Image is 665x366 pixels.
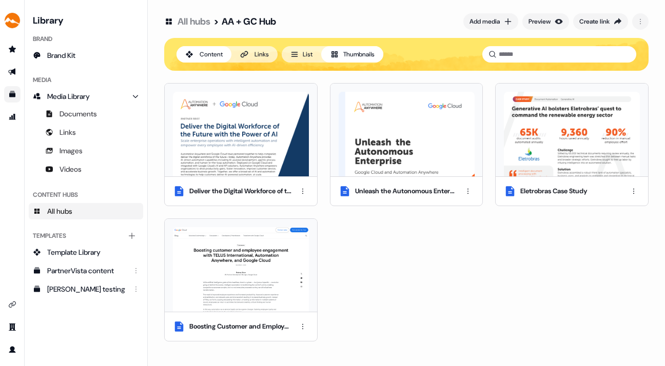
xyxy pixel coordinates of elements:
[29,244,143,260] a: Template Library
[4,64,21,80] a: Go to outbound experience
[463,13,518,30] button: Add media
[29,228,143,244] div: Templates
[355,186,458,196] div: Unleash the Autonomous Enterprise
[470,16,500,27] div: Add media
[522,13,569,30] button: Preview
[60,146,83,156] span: Images
[29,124,143,140] a: Links
[529,16,551,27] div: Preview
[47,206,72,216] span: All hubs
[173,227,309,312] img: Cloud-based_RPA_delivered_by_TELUS_and_Automation_Anywhere___Google_Cloud_Blog.pdf
[60,164,82,174] span: Videos
[339,92,475,176] img: AAI24-14b_AAI_GBook_Final_FINALpdf.pdf
[200,49,223,59] div: Content
[29,47,143,64] a: Brand Kit
[4,41,21,57] a: Go to prospects
[29,106,143,122] a: Documents
[29,12,143,27] h3: Library
[282,46,321,63] button: List
[47,91,90,101] span: Media Library
[164,83,318,206] button: partner-brief-google-cloud.pdfDeliver the Digital Workforce of the Future with the Power of AI
[29,72,143,88] div: Media
[29,281,143,297] a: [PERSON_NAME] testing
[189,186,292,196] div: Deliver the Digital Workforce of the Future with the Power of AI
[178,15,210,28] a: All hubs
[579,16,610,27] div: Create link
[255,49,269,59] div: Links
[504,92,640,176] img: case-study-2024-eletrobras_en.pdf
[520,186,588,196] div: Eletrobras Case Study
[164,218,318,341] button: Cloud-based_RPA_delivered_by_TELUS_and_Automation_Anywhere___Google_Cloud_Blog.pdfBoosting Custom...
[321,46,383,63] button: Thumbnails
[4,319,21,335] a: Go to team
[29,88,143,105] a: Media Library
[573,13,628,30] button: Create link
[222,15,276,28] div: AA + GC Hub
[47,266,127,276] div: PartnerVista content
[4,109,21,125] a: Go to attribution
[231,46,278,63] button: Links
[60,127,76,137] span: Links
[29,143,143,159] a: Images
[213,15,219,28] div: >
[29,161,143,177] a: Videos
[173,92,309,176] img: partner-brief-google-cloud.pdf
[4,296,21,313] a: Go to integrations
[47,284,127,294] div: [PERSON_NAME] testing
[495,83,649,206] button: case-study-2024-eletrobras_en.pdfEletrobras Case Study
[189,321,292,332] div: Boosting Customer and Employee Engagement - Case Study (Blog)
[47,247,101,257] span: Template Library
[29,31,143,47] div: Brand
[4,86,21,103] a: Go to templates
[47,50,75,60] span: Brand Kit
[330,83,483,206] button: AAI24-14b_AAI_GBook_Final_FINALpdf.pdfUnleash the Autonomous Enterprise
[29,262,143,279] a: PartnerVista content
[29,187,143,203] div: Content Hubs
[60,109,97,119] span: Documents
[29,203,143,219] a: All hubs
[4,341,21,358] a: Go to profile
[177,46,231,63] button: Content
